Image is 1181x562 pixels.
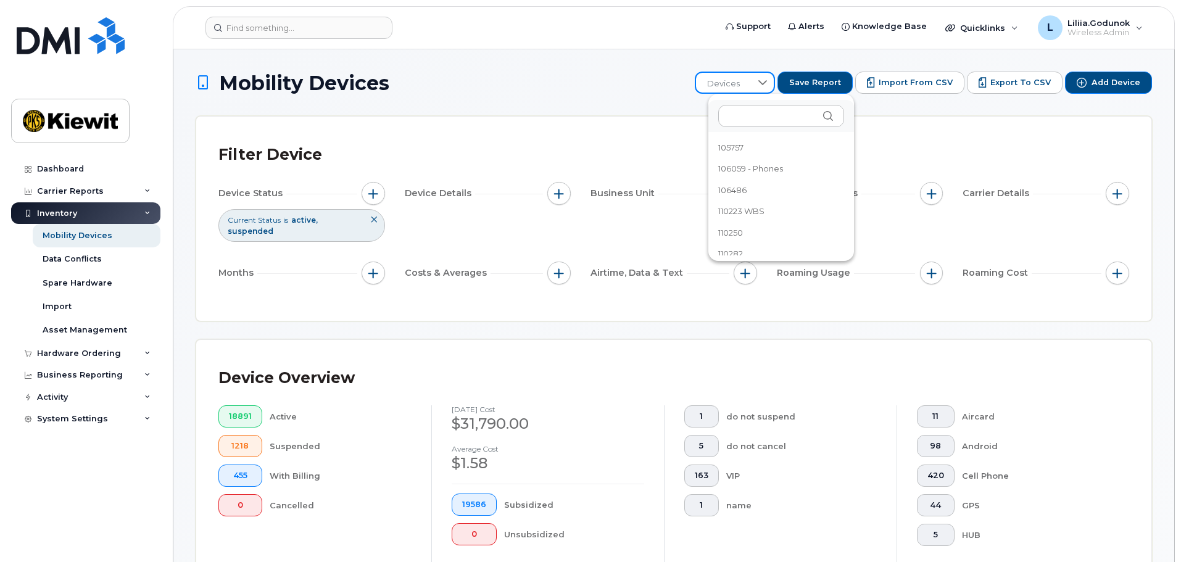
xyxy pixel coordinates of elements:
[726,405,877,428] div: do not suspend
[270,465,412,487] div: With Billing
[218,435,262,457] button: 1218
[962,465,1110,487] div: Cell Phone
[218,187,286,200] span: Device Status
[695,441,708,451] span: 5
[229,500,252,510] span: 0
[219,72,389,94] span: Mobility Devices
[590,187,658,200] span: Business Unit
[696,73,751,95] span: Devices
[708,180,854,201] li: 106486
[1127,508,1172,553] iframe: Messenger Launcher
[452,453,644,474] div: $1.58
[504,494,645,516] div: Subsidized
[270,494,412,516] div: Cancelled
[962,524,1110,546] div: HUB
[229,411,252,421] span: 18891
[283,215,288,225] span: is
[218,405,262,428] button: 18891
[218,494,262,516] button: 0
[684,435,719,457] button: 5
[695,500,708,510] span: 1
[990,77,1051,88] span: Export to CSV
[228,226,273,236] span: suspended
[708,158,854,180] li: 106059 - Phones
[218,465,262,487] button: 455
[917,465,955,487] button: 420
[405,187,475,200] span: Device Details
[963,267,1032,279] span: Roaming Cost
[927,411,944,421] span: 11
[452,494,497,516] button: 19586
[917,524,955,546] button: 5
[405,267,491,279] span: Costs & Averages
[962,494,1110,516] div: GPS
[927,500,944,510] span: 44
[228,215,281,225] span: Current Status
[229,441,252,451] span: 1218
[1065,72,1152,94] button: Add Device
[684,465,719,487] button: 163
[726,435,877,457] div: do not cancel
[917,405,955,428] button: 11
[777,267,854,279] span: Roaming Usage
[462,529,486,539] span: 0
[879,77,953,88] span: Import from CSV
[218,267,257,279] span: Months
[962,405,1110,428] div: Aircard
[504,523,645,545] div: Unsubsidized
[718,205,765,217] span: 110223 WBS
[927,471,944,481] span: 420
[927,530,944,540] span: 5
[684,494,719,516] button: 1
[684,405,719,428] button: 1
[855,72,964,94] button: Import from CSV
[708,222,854,244] li: 110250
[789,77,841,88] span: Save Report
[695,471,708,481] span: 163
[917,494,955,516] button: 44
[962,435,1110,457] div: Android
[967,72,1063,94] button: Export to CSV
[777,72,853,94] button: Save Report
[708,137,854,159] li: 105757
[1092,77,1140,88] span: Add Device
[452,523,497,545] button: 0
[590,267,687,279] span: Airtime, Data & Text
[726,465,877,487] div: VIP
[452,405,644,413] h4: [DATE] cost
[452,445,644,453] h4: Average cost
[927,441,944,451] span: 98
[708,132,854,440] ul: Option List
[718,227,743,239] span: 110250
[917,435,955,457] button: 98
[229,471,252,481] span: 455
[708,243,854,265] li: 110282
[291,215,318,225] span: active
[462,500,486,510] span: 19586
[718,184,747,196] span: 106486
[218,362,355,394] div: Device Overview
[718,248,743,260] span: 110282
[452,413,644,434] div: $31,790.00
[695,411,708,421] span: 1
[708,200,854,222] li: 110223 WBS
[270,405,412,428] div: Active
[726,494,877,516] div: name
[218,139,322,171] div: Filter Device
[963,187,1033,200] span: Carrier Details
[718,163,783,175] span: 106059 - Phones
[718,142,744,154] span: 105757
[270,435,412,457] div: Suspended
